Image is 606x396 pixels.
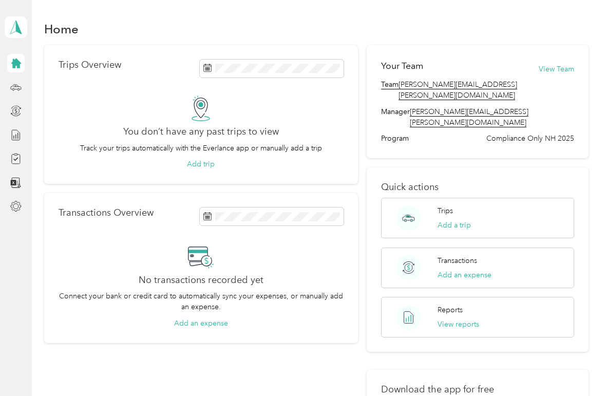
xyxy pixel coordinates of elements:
[381,60,423,72] h2: Your Team
[438,305,463,315] p: Reports
[381,384,574,395] p: Download the app for free
[438,319,479,330] button: View reports
[139,275,263,286] h2: No transactions recorded yet
[44,24,79,34] h1: Home
[59,291,344,312] p: Connect your bank or credit card to automatically sync your expenses, or manually add an expense.
[438,255,477,266] p: Transactions
[174,318,228,329] button: Add an expense
[438,220,471,231] button: Add a trip
[381,133,409,144] span: Program
[123,126,279,137] h2: You don’t have any past trips to view
[59,60,121,70] p: Trips Overview
[548,338,606,396] iframe: Everlance-gr Chat Button Frame
[438,270,491,280] button: Add an expense
[59,208,154,218] p: Transactions Overview
[539,64,574,74] button: View Team
[381,182,574,193] p: Quick actions
[486,133,574,144] span: Compliance Only NH 2025
[438,205,453,216] p: Trips
[187,159,215,169] button: Add trip
[80,143,322,154] p: Track your trips automatically with the Everlance app or manually add a trip
[381,106,410,128] span: Manager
